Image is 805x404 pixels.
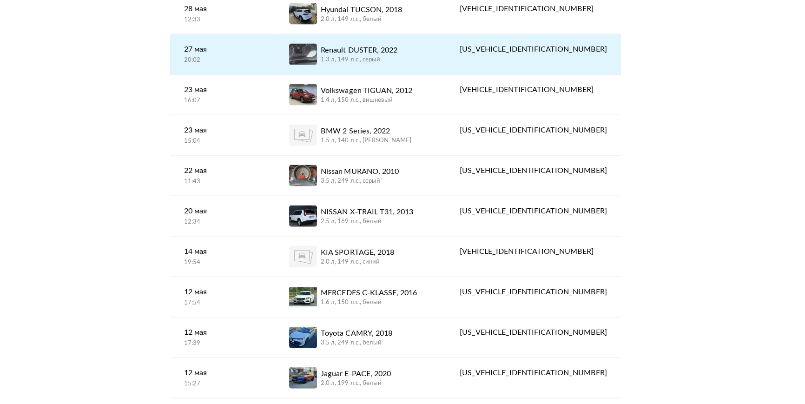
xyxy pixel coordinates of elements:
[321,287,416,298] div: MERCEDES C-KLASSE, 2016
[184,380,261,388] div: 15:27
[170,237,275,276] a: 14 мая19:54
[184,286,261,298] div: 12 мая
[275,277,446,317] a: MERCEDES C-KLASSE, 20161.6 л, 150 л.c., белый
[460,205,607,217] div: [US_VEHICLE_IDENTIFICATION_NUMBER]
[321,206,413,218] div: NISSAN X-TRAIL T31, 2013
[321,15,402,24] div: 2.0 л, 149 л.c., белый
[321,258,394,266] div: 2.0 л, 149 л.c., синий
[446,75,621,105] a: [VEHICLE_IDENTIFICATION_NUMBER]
[275,75,446,115] a: Volkswagen TIGUAN, 20121.4 л, 150 л.c., вишневый
[184,299,261,307] div: 17:54
[275,237,446,277] a: KIA SPORTAGE, 20182.0 л, 149 л.c., синий
[321,166,398,177] div: Nissan MURANO, 2010
[321,96,412,105] div: 1.4 л, 150 л.c., вишневый
[460,84,607,95] div: [VEHICLE_IDENTIFICATION_NUMBER]
[170,358,275,397] a: 12 мая15:27
[321,379,390,388] div: 2.0 л, 199 л.c., белый
[460,327,607,338] div: [US_VEHICLE_IDENTIFICATION_NUMBER]
[446,34,621,64] a: [US_VEHICLE_IDENTIFICATION_NUMBER]
[460,44,607,55] div: [US_VEHICLE_IDENTIFICATION_NUMBER]
[275,156,446,196] a: Nissan MURANO, 20103.5 л, 249 л.c., серый
[446,277,621,307] a: [US_VEHICLE_IDENTIFICATION_NUMBER]
[321,298,416,307] div: 1.6 л, 150 л.c., белый
[446,318,621,347] a: [US_VEHICLE_IDENTIFICATION_NUMBER]
[321,177,398,185] div: 3.5 л, 249 л.c., серый
[170,277,275,317] a: 12 мая17:54
[184,84,261,95] div: 23 мая
[184,125,261,136] div: 23 мая
[184,16,261,24] div: 12:33
[275,196,446,236] a: NISSAN X-TRAIL T31, 20132.5 л, 169 л.c., белый
[460,367,607,378] div: [US_VEHICLE_IDENTIFICATION_NUMBER]
[321,45,397,56] div: Renault DUSTER, 2022
[275,358,446,398] a: Jaguar E-PACE, 20202.0 л, 199 л.c., белый
[446,156,621,185] a: [US_VEHICLE_IDENTIFICATION_NUMBER]
[446,115,621,145] a: [US_VEHICLE_IDENTIFICATION_NUMBER]
[460,125,607,136] div: [US_VEHICLE_IDENTIFICATION_NUMBER]
[184,246,261,257] div: 14 мая
[321,4,402,15] div: Hyundai TUCSON, 2018
[184,165,261,176] div: 22 мая
[170,75,275,114] a: 23 мая16:07
[184,137,261,146] div: 15:04
[321,368,390,379] div: Jaguar E-PACE, 2020
[184,56,261,65] div: 20:02
[321,137,411,145] div: 1.5 л, 140 л.c., [PERSON_NAME]
[275,318,446,358] a: Toyota CAMRY, 20183.5 л, 249 л.c., белый
[321,126,411,137] div: BMW 2 Series, 2022
[446,237,621,266] a: [VEHICLE_IDENTIFICATION_NUMBER]
[184,178,261,186] div: 11:43
[184,367,261,378] div: 12 мая
[184,218,261,226] div: 12:34
[170,196,275,236] a: 20 мая12:34
[460,165,607,176] div: [US_VEHICLE_IDENTIFICATION_NUMBER]
[170,34,275,74] a: 27 мая20:02
[321,247,394,258] div: KIA SPORTAGE, 2018
[321,218,413,226] div: 2.5 л, 169 л.c., белый
[170,318,275,357] a: 12 мая17:39
[184,339,261,348] div: 17:39
[275,115,446,155] a: BMW 2 Series, 20221.5 л, 140 л.c., [PERSON_NAME]
[170,156,275,195] a: 22 мая11:43
[170,115,275,155] a: 23 мая15:04
[184,327,261,338] div: 12 мая
[460,3,607,14] div: [VEHICLE_IDENTIFICATION_NUMBER]
[321,339,392,347] div: 3.5 л, 249 л.c., белый
[184,3,261,14] div: 28 мая
[275,34,446,74] a: Renault DUSTER, 20221.3 л, 149 л.c., серый
[321,328,392,339] div: Toyota CAMRY, 2018
[460,286,607,298] div: [US_VEHICLE_IDENTIFICATION_NUMBER]
[184,97,261,105] div: 16:07
[460,246,607,257] div: [VEHICLE_IDENTIFICATION_NUMBER]
[446,196,621,226] a: [US_VEHICLE_IDENTIFICATION_NUMBER]
[321,56,397,64] div: 1.3 л, 149 л.c., серый
[184,205,261,217] div: 20 мая
[446,358,621,388] a: [US_VEHICLE_IDENTIFICATION_NUMBER]
[184,258,261,267] div: 19:54
[321,85,412,96] div: Volkswagen TIGUAN, 2012
[184,44,261,55] div: 27 мая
